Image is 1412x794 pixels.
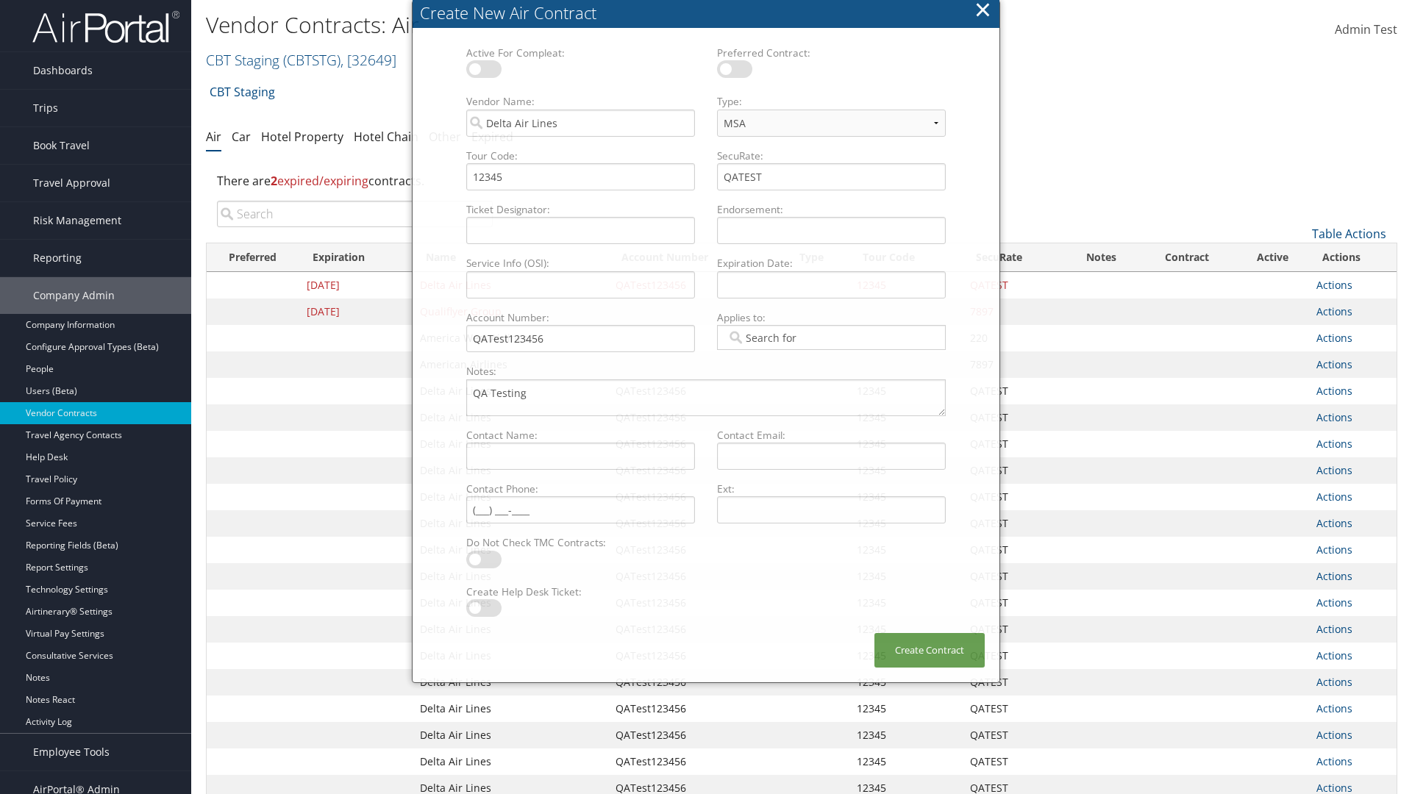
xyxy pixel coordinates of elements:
th: Expiration: activate to sort column descending [299,243,413,272]
th: Notes: activate to sort column ascending [1065,243,1138,272]
th: Preferred: activate to sort column ascending [207,243,299,272]
td: 7897 [963,351,1065,378]
input: (___) ___-____ [466,496,695,523]
th: Active: activate to sort column ascending [1236,243,1308,272]
label: Tour Code: [460,149,701,163]
a: Actions [1316,516,1352,530]
td: QATEST [963,748,1065,775]
td: QATest123456 [608,695,786,722]
td: QATest123456 [608,722,786,748]
span: Employee Tools [33,734,110,770]
span: Book Travel [33,127,90,164]
a: Actions [1316,648,1352,662]
a: Actions [1316,304,1352,318]
span: Travel Approval [33,165,110,201]
td: QATEST [963,643,1065,669]
td: QATEST [963,272,1065,298]
a: Actions [1316,622,1352,636]
td: QATEST [963,669,1065,695]
a: Actions [1316,410,1352,424]
span: ( CBTSTG ) [283,50,340,70]
a: Air [206,129,221,145]
label: Type: [711,94,952,109]
span: Risk Management [33,202,121,239]
td: QATEST [963,404,1065,431]
td: 220 [963,325,1065,351]
a: Actions [1316,543,1352,557]
label: Do Not Check TMC Contracts: [460,535,701,550]
a: Car [232,129,251,145]
td: QATEST [963,695,1065,722]
td: Delta Air Lines [413,748,608,775]
td: QATEST [963,457,1065,484]
label: Active For Compleat: [460,46,701,60]
a: Table Actions [1312,226,1386,242]
a: Actions [1316,569,1352,583]
label: Applies to: [711,310,952,325]
a: Hotel Property [261,129,343,145]
span: Trips [33,90,58,126]
label: Preferred Contract: [711,46,952,60]
a: Actions [1316,463,1352,477]
h1: Vendor Contracts: Air [206,10,1000,40]
td: 12345 [849,722,963,748]
td: Delta Air Lines [413,722,608,748]
label: SecuRate: [711,149,952,163]
img: airportal-logo.png [32,10,179,44]
a: Actions [1316,384,1352,398]
a: Actions [1316,728,1352,742]
label: Ext: [711,482,952,496]
td: [DATE] [299,272,413,298]
a: Actions [1316,675,1352,689]
a: CBT Staging [206,50,396,70]
td: QATEST [963,537,1065,563]
td: 7897 [963,298,1065,325]
div: Create New Air Contract [420,1,999,24]
th: Contract: activate to sort column ascending [1138,243,1236,272]
a: Admin Test [1335,7,1397,53]
span: , [ 32649 ] [340,50,396,70]
td: QATEST [963,616,1065,643]
span: Dashboards [33,52,93,89]
input: Search [217,201,493,227]
td: Delta Air Lines [413,669,608,695]
button: Create Contract [874,633,985,668]
td: QATEST [963,484,1065,510]
label: Contact Name: [460,428,701,443]
td: Delta Air Lines [413,695,608,722]
a: Actions [1316,357,1352,371]
label: Create Help Desk Ticket: [460,584,701,599]
input: Search for Airline [727,330,809,345]
span: expired/expiring [271,173,368,189]
span: Company Admin [33,277,115,314]
div: There are contracts. [206,161,1397,201]
td: QATEST [963,722,1065,748]
a: Actions [1316,331,1352,345]
a: Actions [1316,437,1352,451]
td: 12345 [849,695,963,722]
td: QATEST [963,563,1065,590]
a: Hotel Chain [354,129,418,145]
label: Account Number: [460,310,701,325]
label: Endorsement: [711,202,952,217]
td: QATEST [963,431,1065,457]
span: Reporting [33,240,82,276]
label: Contact Phone: [460,482,701,496]
label: Contact Email: [711,428,952,443]
th: Actions [1309,243,1397,272]
strong: 2 [271,173,277,189]
td: QATEST [963,378,1065,404]
td: 12345 [849,748,963,775]
a: CBT Staging [210,77,275,107]
a: Actions [1316,490,1352,504]
label: Vendor Name: [460,94,701,109]
td: QATest123456 [608,748,786,775]
a: Actions [1316,754,1352,768]
th: SecuRate: activate to sort column ascending [963,243,1065,272]
label: Ticket Designator: [460,202,701,217]
td: QATEST [963,590,1065,616]
a: Actions [1316,278,1352,292]
label: Expiration Date: [711,256,952,271]
span: Admin Test [1335,21,1397,37]
label: Service Info (OSI): [460,256,701,271]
